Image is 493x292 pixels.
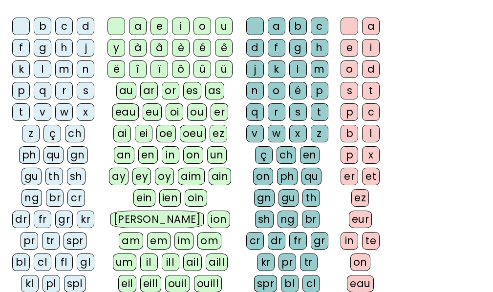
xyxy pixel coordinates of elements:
[55,103,73,121] div: w
[215,18,233,35] div: u
[172,39,190,57] div: è
[197,232,221,250] div: om
[12,60,30,78] div: k
[107,39,125,57] div: y
[183,82,201,99] div: es
[135,125,152,142] div: ei
[129,39,147,57] div: à
[205,82,224,99] div: as
[166,103,183,121] div: oi
[268,18,285,35] div: a
[114,146,134,164] div: an
[351,189,369,207] div: ez
[268,125,285,142] div: w
[67,146,88,164] div: gn
[180,125,206,142] div: oeu
[55,39,73,57] div: h
[341,39,358,57] div: e
[362,125,380,142] div: l
[43,125,61,142] div: ç
[246,39,264,57] div: d
[12,103,30,121] div: t
[155,168,174,185] div: oy
[162,146,179,164] div: in
[185,189,207,207] div: oin
[183,253,202,271] div: ail
[34,103,51,121] div: v
[45,168,63,185] div: th
[246,232,264,250] div: cr
[174,232,193,250] div: im
[147,232,171,250] div: em
[246,82,264,99] div: n
[42,232,60,250] div: tr
[300,253,318,271] div: tr
[129,60,147,78] div: î
[350,253,370,271] div: on
[156,125,176,142] div: oe
[77,60,94,78] div: n
[77,39,94,57] div: j
[278,211,298,228] div: ng
[341,232,358,250] div: in
[311,60,328,78] div: m
[341,146,358,164] div: p
[129,18,147,35] div: a
[172,60,190,78] div: ô
[289,60,307,78] div: l
[246,125,264,142] div: v
[268,103,285,121] div: r
[349,211,372,228] div: eur
[77,82,94,99] div: s
[21,232,38,250] div: pr
[277,168,298,185] div: ph
[341,168,358,185] div: er
[302,211,320,228] div: br
[268,60,285,78] div: k
[116,82,136,99] div: au
[246,60,264,78] div: j
[34,82,51,99] div: q
[19,146,40,164] div: ph
[362,39,380,57] div: i
[34,60,51,78] div: l
[138,146,158,164] div: en
[211,103,228,121] div: er
[64,232,87,250] div: spr
[255,211,274,228] div: sh
[12,39,30,57] div: f
[279,189,299,207] div: gu
[289,18,307,35] div: b
[133,189,155,207] div: ein
[113,125,131,142] div: ai
[341,103,358,121] div: p
[279,253,296,271] div: pr
[46,189,64,207] div: br
[112,103,139,121] div: eau
[193,18,211,35] div: o
[12,82,30,99] div: p
[143,103,162,121] div: eu
[67,168,86,185] div: sh
[21,168,42,185] div: gu
[193,39,211,57] div: é
[162,82,179,99] div: or
[289,39,307,57] div: g
[77,253,94,271] div: gl
[113,253,136,271] div: um
[109,168,129,185] div: ay
[187,103,207,121] div: ou
[311,82,328,99] div: p
[311,18,328,35] div: c
[311,103,328,121] div: t
[140,253,158,271] div: il
[77,18,94,35] div: d
[162,253,179,271] div: ill
[110,211,204,228] div: [PERSON_NAME]
[302,189,320,207] div: th
[55,60,73,78] div: m
[150,18,168,35] div: e
[215,60,233,78] div: ü
[215,39,233,57] div: ê
[300,146,320,164] div: en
